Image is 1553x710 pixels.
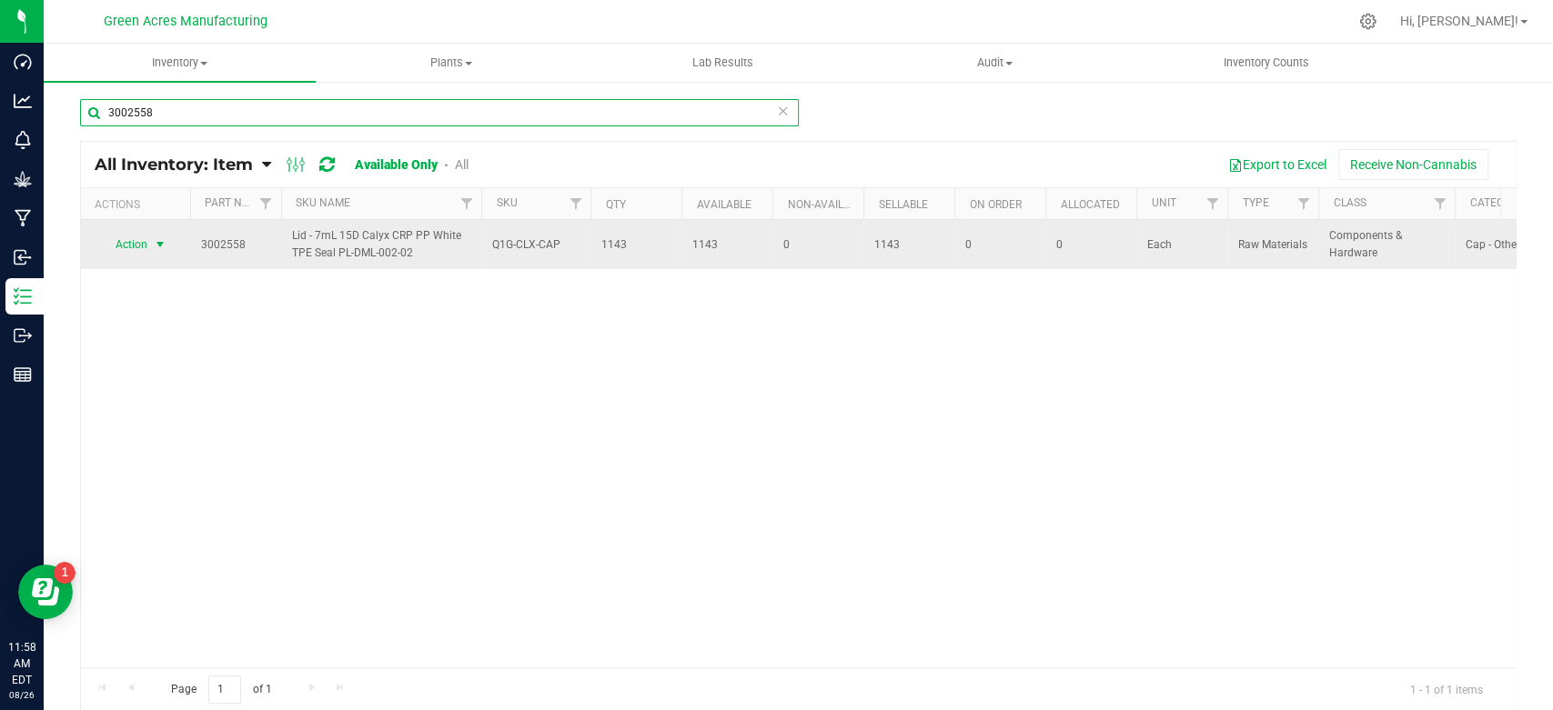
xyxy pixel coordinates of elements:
span: Raw Materials [1238,236,1307,254]
span: Each [1147,236,1216,254]
span: All Inventory: Item [95,155,253,175]
span: Q1G-CLX-CAP [492,236,580,254]
span: 1143 [874,236,943,254]
a: All Inventory: Item [95,155,262,175]
span: 0 [1056,236,1125,254]
inline-svg: Manufacturing [14,209,32,227]
span: Hi, [PERSON_NAME]! [1400,14,1518,28]
a: On Order [969,198,1021,211]
a: All [455,157,469,172]
a: Non-Available [787,198,868,211]
span: Components & Hardware [1329,227,1444,262]
a: Unit [1151,196,1175,209]
button: Receive Non-Cannabis [1338,149,1488,180]
span: 0 [965,236,1034,254]
a: Available [696,198,751,211]
a: Available Only [355,157,438,172]
a: Category [1469,196,1523,209]
inline-svg: Outbound [14,326,32,345]
span: Clear [777,99,790,123]
a: Filter [451,188,481,219]
a: Audit [859,44,1131,82]
inline-svg: Monitoring [14,131,32,149]
p: 08/26 [8,688,35,702]
a: Filter [1288,188,1318,219]
span: 1143 [601,236,671,254]
span: Audit [860,55,1130,71]
a: Type [1242,196,1268,209]
a: SKU Name [296,196,350,209]
a: Inventory [44,44,316,82]
span: Inventory Counts [1199,55,1334,71]
span: 3002558 [201,236,270,254]
a: Filter [560,188,590,219]
span: Lid - 7mL 15D Calyx CRP PP White TPE Seal PL-DML-002-02 [292,227,470,262]
iframe: Resource center unread badge [54,562,76,584]
iframe: Resource center [18,565,73,619]
span: Lab Results [668,55,778,71]
inline-svg: Inventory [14,287,32,305]
a: Lab Results [587,44,859,82]
input: 1 [208,675,241,704]
div: Actions [95,198,183,211]
button: Export to Excel [1216,149,1338,180]
a: Allocated [1060,198,1119,211]
a: Filter [1425,188,1455,219]
span: Inventory [44,55,316,71]
inline-svg: Dashboard [14,53,32,71]
span: 1 - 1 of 1 items [1396,675,1498,703]
a: Filter [251,188,281,219]
a: Part Number [205,196,277,209]
inline-svg: Inbound [14,248,32,266]
a: Class [1333,196,1366,209]
p: 11:58 AM EDT [8,639,35,688]
input: Search Item Name, Retail Display Name, SKU, Part Number... [80,99,799,126]
span: Plants [317,55,587,71]
span: 0 [783,236,852,254]
span: Action [99,232,148,257]
span: select [149,232,172,257]
inline-svg: Analytics [14,92,32,110]
a: SKU [496,196,517,209]
div: Manage settings [1356,13,1379,30]
a: Plants [316,44,588,82]
inline-svg: Reports [14,365,32,384]
span: 1143 [692,236,761,254]
a: Filter [1197,188,1227,219]
a: Sellable [878,198,927,211]
span: Green Acres Manufacturing [104,14,267,29]
a: Inventory Counts [1130,44,1402,82]
inline-svg: Grow [14,170,32,188]
a: Qty [605,198,625,211]
span: Page of 1 [156,675,287,704]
